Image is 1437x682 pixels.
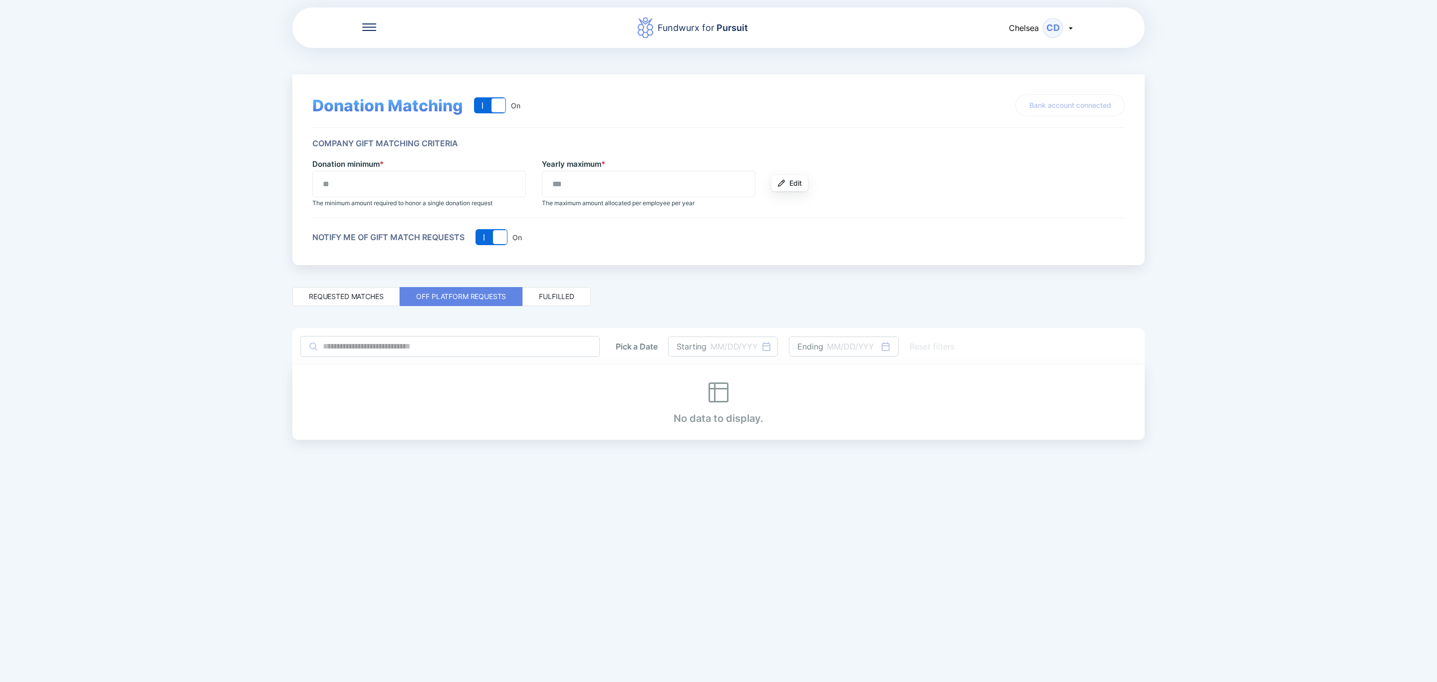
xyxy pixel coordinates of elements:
[510,101,520,110] div: On
[771,175,808,191] button: Edit
[616,341,657,351] div: Pick a Date
[1009,23,1039,33] span: Chelsea
[309,292,383,302] div: Requested matches
[312,139,458,148] div: Company Gift Matching Criteria
[1043,18,1063,38] div: CD
[827,341,874,351] div: MM/DD/YYY
[312,233,465,242] div: Notify me of gift match requests
[789,178,802,188] span: Edit
[539,292,574,302] div: Fulfilled
[1029,100,1111,110] span: Bank account connected
[542,199,695,207] span: The maximum amount allocated per employee per year
[797,341,823,351] div: Ending
[674,380,763,424] div: No data to display.
[910,341,955,352] div: Reset filters
[511,233,522,242] div: On
[312,199,492,207] span: The minimum amount required to honor a single donation request
[416,292,506,302] div: Off platform requests
[715,22,748,33] span: Pursuit
[312,96,463,115] span: Donation Matching
[312,159,384,169] label: Donation minimum
[677,341,707,351] div: Starting
[711,341,758,351] div: MM/DD/YYY
[658,21,748,35] div: Fundwurx for
[1015,94,1125,116] button: Bank account connected
[542,159,605,169] label: Yearly maximum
